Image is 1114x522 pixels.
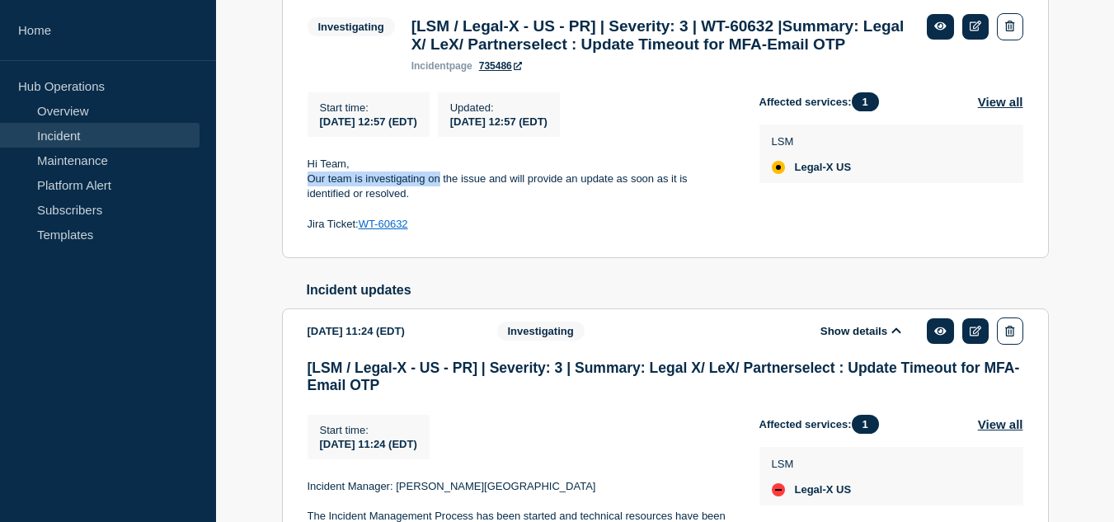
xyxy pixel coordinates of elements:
[795,161,852,174] span: Legal-X US
[307,283,1049,298] h2: Incident updates
[320,101,417,114] p: Start time :
[795,483,852,496] span: Legal-X US
[759,92,887,111] span: Affected services:
[320,438,417,450] span: [DATE] 11:24 (EDT)
[320,424,417,436] p: Start time :
[308,157,733,172] p: Hi Team,
[772,458,852,470] p: LSM
[978,415,1023,434] button: View all
[308,217,733,232] p: Jira Ticket:
[852,92,879,111] span: 1
[320,115,417,128] span: [DATE] 12:57 (EDT)
[308,479,733,494] p: Incident Manager: [PERSON_NAME][GEOGRAPHIC_DATA]
[772,135,852,148] p: LSM
[411,60,449,72] span: incident
[308,317,472,345] div: [DATE] 11:24 (EDT)
[497,322,585,341] span: Investigating
[450,101,548,114] p: Updated :
[308,360,1023,394] h3: [LSM / Legal-X - US - PR] | Severity: 3 | Summary: Legal X/ LeX/ Partnerselect : Update Timeout f...
[308,172,733,202] p: Our team is investigating on the issue and will provide an update as soon as it is identified or ...
[772,483,785,496] div: down
[308,17,395,36] span: Investigating
[479,60,522,72] a: 735486
[852,415,879,434] span: 1
[411,60,472,72] p: page
[772,161,785,174] div: affected
[411,17,910,54] h3: [LSM / Legal-X - US - PR] | Severity: 3 | WT-60632 |Summary: Legal X/ LeX/ Partnerselect : Update...
[978,92,1023,111] button: View all
[359,218,408,230] a: WT-60632
[450,114,548,128] div: [DATE] 12:57 (EDT)
[816,324,906,338] button: Show details
[759,415,887,434] span: Affected services:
